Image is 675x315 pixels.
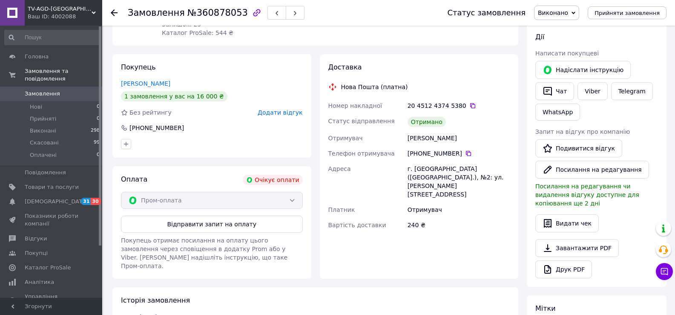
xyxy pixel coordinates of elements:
[535,183,639,207] span: Посилання на редагування чи видалення відгуку доступне для копіювання ще 2 дні
[91,198,101,205] span: 30
[162,21,201,28] span: Залишок: 25
[328,102,382,109] span: Номер накладної
[408,117,446,127] div: Отримано
[97,103,100,111] span: 0
[611,82,653,100] a: Telegram
[30,127,56,135] span: Виконані
[28,5,92,13] span: TV-AGD-SAD-GOROG
[328,135,363,142] span: Отримувач
[535,82,574,100] button: Чат
[25,198,88,205] span: [DEMOGRAPHIC_DATA]
[25,183,79,191] span: Товари та послуги
[129,124,185,132] div: [PHONE_NUMBER]
[94,139,100,147] span: 99
[162,29,233,36] span: Каталог ProSale: 544 ₴
[25,278,54,286] span: Аналітика
[25,264,71,272] span: Каталог ProSale
[30,151,57,159] span: Оплачені
[535,128,630,135] span: Запит на відгук про компанію
[121,296,190,304] span: Історія замовлення
[408,149,510,158] div: [PHONE_NUMBER]
[538,9,568,16] span: Виконано
[328,206,355,213] span: Платник
[91,127,100,135] span: 298
[4,30,101,45] input: Пошук
[588,6,666,19] button: Прийняти замовлення
[535,239,619,257] a: Завантажити PDF
[121,80,170,87] a: [PERSON_NAME]
[121,237,287,269] span: Покупець отримає посилання на оплату цього замовлення через сповіщення в додатку Prom або у Viber...
[121,216,303,233] button: Відправити запит на оплату
[25,53,49,61] span: Головна
[339,83,410,91] div: Нова Пошта (платна)
[535,161,649,179] button: Посилання на редагування
[129,109,172,116] span: Без рейтингу
[535,50,599,57] span: Написати покупцеві
[30,103,42,111] span: Нові
[656,263,673,280] button: Чат з покупцем
[328,165,351,172] span: Адреса
[187,8,248,18] span: №360878053
[408,101,510,110] div: 20 4512 4374 5380
[328,150,395,157] span: Телефон отримувача
[25,169,66,176] span: Повідомлення
[535,214,599,232] button: Видати чек
[97,115,100,123] span: 0
[81,198,91,205] span: 31
[535,61,631,79] button: Надіслати інструкцію
[328,63,362,71] span: Доставка
[25,67,102,83] span: Замовлення та повідомлення
[447,9,526,17] div: Статус замовлення
[595,10,660,16] span: Прийняти замовлення
[535,139,622,157] a: Подивитися відгук
[535,260,592,278] a: Друк PDF
[25,212,79,228] span: Показники роботи компанії
[328,222,386,228] span: Вартість доставки
[328,118,395,124] span: Статус відправлення
[97,151,100,159] span: 0
[121,63,156,71] span: Покупець
[121,91,227,101] div: 1 замовлення у вас на 16 000 ₴
[25,293,79,308] span: Управління сайтом
[406,217,511,233] div: 240 ₴
[28,13,102,20] div: Ваш ID: 4002088
[577,82,607,100] a: Viber
[406,202,511,217] div: Отримувач
[535,304,556,312] span: Мітки
[25,235,47,243] span: Відгуки
[258,109,302,116] span: Додати відгук
[243,175,303,185] div: Очікує оплати
[535,104,580,121] a: WhatsApp
[535,33,544,41] span: Дії
[111,9,118,17] div: Повернутися назад
[406,130,511,146] div: [PERSON_NAME]
[121,175,147,183] span: Оплата
[30,115,56,123] span: Прийняті
[128,8,185,18] span: Замовлення
[406,161,511,202] div: г. [GEOGRAPHIC_DATA] ([GEOGRAPHIC_DATA].), №2: ул. [PERSON_NAME][STREET_ADDRESS]
[30,139,59,147] span: Скасовані
[25,249,48,257] span: Покупці
[25,90,60,98] span: Замовлення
